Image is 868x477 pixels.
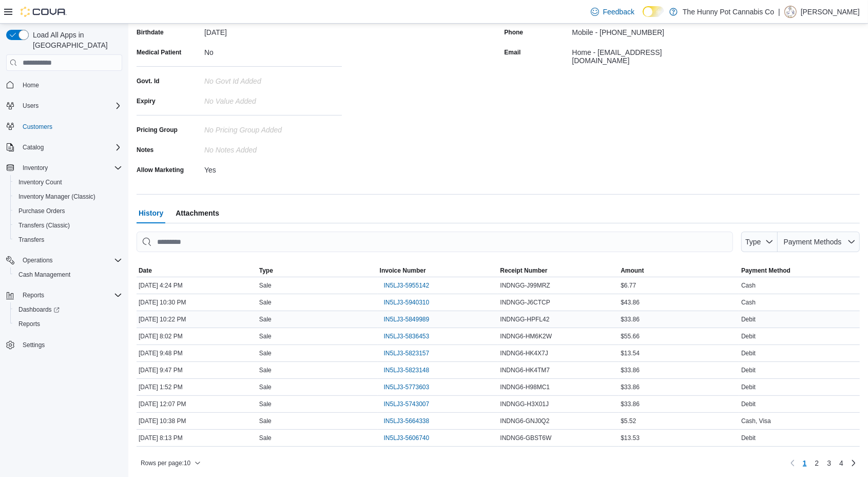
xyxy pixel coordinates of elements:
button: Inventory Manager (Classic) [10,189,126,204]
label: Notes [137,146,153,154]
button: Inventory [18,162,52,174]
span: Receipt Number [500,266,547,275]
span: Operations [23,256,53,264]
label: Allow Marketing [137,166,184,174]
a: Dashboards [10,302,126,317]
div: $55.66 [619,330,739,342]
img: Cova [21,7,67,17]
span: INDNG6-HK4X7J [500,349,548,357]
span: Invoice Number [380,266,426,275]
span: IN5LJ3-5743007 [384,400,430,408]
label: Pricing Group [137,126,178,134]
button: Reports [18,289,48,301]
button: Catalog [18,141,48,154]
button: Purchase Orders [10,204,126,218]
div: $5.52 [619,415,739,427]
span: Type [259,266,273,275]
span: [DATE] 10:38 PM [139,417,186,425]
a: Customers [18,121,56,133]
span: [DATE] 9:48 PM [139,349,183,357]
span: IN5LJ3-5940310 [384,298,430,307]
span: Debit [741,349,756,357]
span: INDNG6-HK4TM7 [500,366,550,374]
span: [DATE] 8:02 PM [139,332,183,340]
span: [DATE] 4:24 PM [139,281,183,290]
span: Purchase Orders [14,205,122,217]
button: Customers [2,119,126,134]
span: INDNGG-J99MRZ [500,281,550,290]
div: $33.86 [619,313,739,326]
span: [DATE] 1:52 PM [139,383,183,391]
button: Cash Management [10,268,126,282]
span: Home [18,78,122,91]
button: Inventory [2,161,126,175]
span: INDNG6-GBST6W [500,434,551,442]
span: INDNGG-H3X01J [500,400,549,408]
span: 1 [803,458,807,468]
button: IN5LJ3-5664338 [380,415,434,427]
span: [DATE] 10:30 PM [139,298,186,307]
button: IN5LJ3-5823148 [380,364,434,376]
button: Date [137,264,257,277]
span: Reports [23,291,44,299]
span: Attachments [176,203,219,223]
span: Settings [23,341,45,349]
label: Birthdate [137,28,164,36]
button: Settings [2,337,126,352]
span: IN5LJ3-5664338 [384,417,430,425]
span: INDNG6-HM6K2W [500,332,552,340]
span: Transfers (Classic) [14,219,122,232]
button: Page 1 of 4 [799,455,811,471]
button: Previous page [786,457,799,469]
button: Amount [619,264,739,277]
button: Invoice Number [378,264,498,277]
a: Transfers (Classic) [14,219,74,232]
span: Load All Apps in [GEOGRAPHIC_DATA] [29,30,122,50]
div: $13.53 [619,432,739,444]
a: Dashboards [14,303,64,316]
span: INDNGG-J6CTCP [500,298,550,307]
input: This is a search bar. As you type, the results lower in the page will automatically filter. [137,232,733,252]
span: Sale [259,281,272,290]
span: Dashboards [14,303,122,316]
span: Debit [741,366,756,374]
span: Amount [621,266,644,275]
a: Home [18,79,43,91]
button: Payment Methods [778,232,860,252]
div: No Pricing Group Added [204,122,342,134]
div: [DATE] [204,24,342,36]
div: No Govt Id added [204,73,342,85]
span: Inventory [18,162,122,174]
span: Cash, Visa [741,417,771,425]
span: Sale [259,366,272,374]
span: 2 [815,458,819,468]
ul: Pagination for table: [799,455,847,471]
span: Cash [741,298,756,307]
button: Home [2,77,126,92]
span: IN5LJ3-5849989 [384,315,430,323]
div: Mobile - [PHONE_NUMBER] [572,24,665,36]
button: IN5LJ3-5823157 [380,347,434,359]
span: Inventory Count [18,178,62,186]
span: IN5LJ3-5955142 [384,281,430,290]
button: Type [257,264,378,277]
span: Reports [18,289,122,301]
div: Home - [EMAIL_ADDRESS][DOMAIN_NAME] [572,44,710,65]
button: Type [741,232,778,252]
span: Catalog [18,141,122,154]
span: INDNGG-HPFL42 [500,315,549,323]
span: Sale [259,315,272,323]
a: Purchase Orders [14,205,69,217]
a: Feedback [587,2,639,22]
span: Debit [741,383,756,391]
button: Users [18,100,43,112]
span: Inventory Count [14,176,122,188]
button: Payment Method [739,264,860,277]
span: Home [23,81,39,89]
div: $33.86 [619,364,739,376]
span: IN5LJ3-5606740 [384,434,430,442]
button: Receipt Number [498,264,619,277]
a: Page 4 of 4 [835,455,847,471]
span: Sale [259,349,272,357]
